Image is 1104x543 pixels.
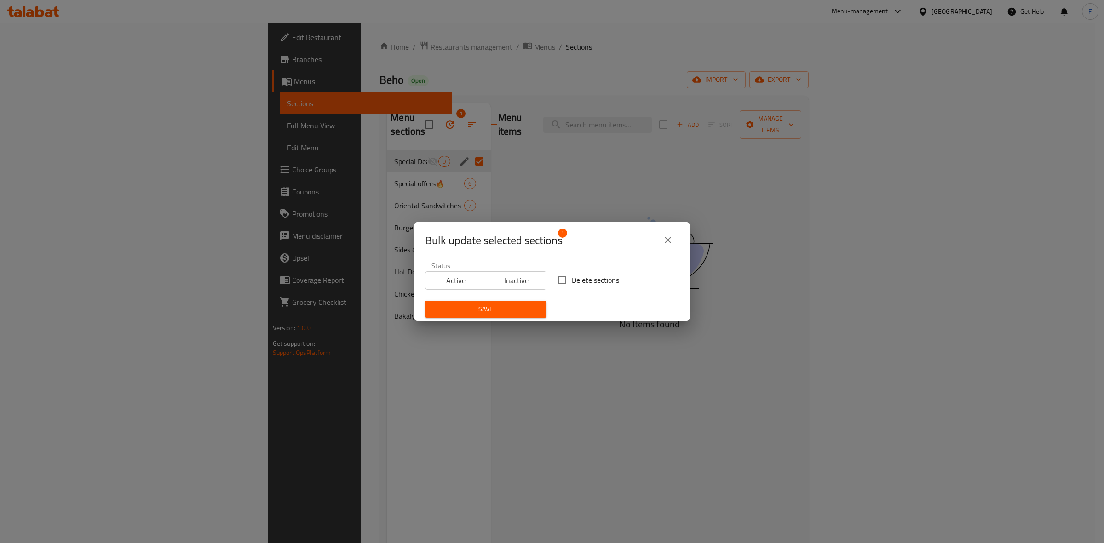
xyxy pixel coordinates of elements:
span: Active [429,274,483,287]
span: Delete sections [572,274,619,286]
button: Inactive [486,271,547,290]
button: Active [425,271,486,290]
span: Save [432,303,539,315]
span: 1 [558,229,567,238]
span: Inactive [490,274,543,287]
span: Bulk update selected sections [425,233,563,248]
button: close [657,229,679,251]
button: Save [425,301,546,318]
